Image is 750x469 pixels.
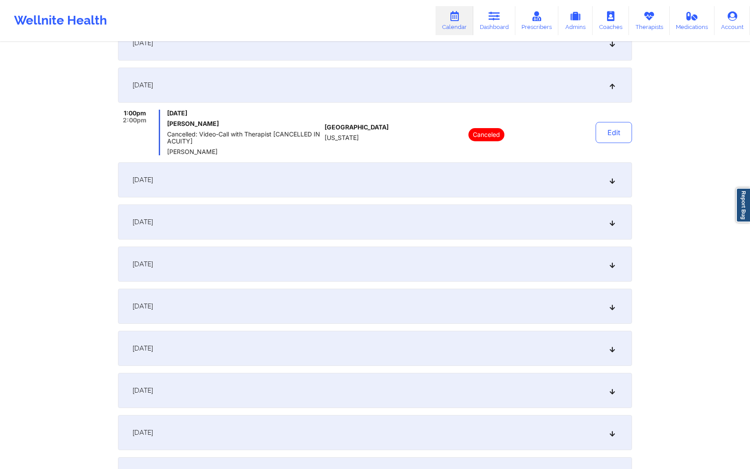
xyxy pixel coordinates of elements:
a: Coaches [593,6,629,35]
span: [GEOGRAPHIC_DATA] [325,124,389,131]
span: [US_STATE] [325,134,359,141]
span: [DATE] [132,218,153,226]
p: Canceled [468,128,504,141]
a: Medications [670,6,715,35]
a: Report Bug [736,188,750,222]
span: [DATE] [132,175,153,184]
h6: [PERSON_NAME] [167,120,321,127]
span: [DATE] [167,110,321,117]
span: [DATE] [132,428,153,437]
span: [DATE] [132,81,153,90]
span: [PERSON_NAME] [167,148,321,155]
span: [DATE] [132,302,153,311]
span: 1:00pm [124,110,146,117]
a: Prescribers [515,6,559,35]
span: 2:00pm [123,117,146,124]
span: [DATE] [132,39,153,47]
a: Admins [558,6,593,35]
span: [DATE] [132,260,153,269]
span: Cancelled: Video-Call with Therapist [CANCELLED IN ACUITY] [167,131,321,145]
button: Edit [596,122,632,143]
a: Account [714,6,750,35]
a: Calendar [436,6,473,35]
span: [DATE] [132,344,153,353]
a: Therapists [629,6,670,35]
a: Dashboard [473,6,515,35]
span: [DATE] [132,386,153,395]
